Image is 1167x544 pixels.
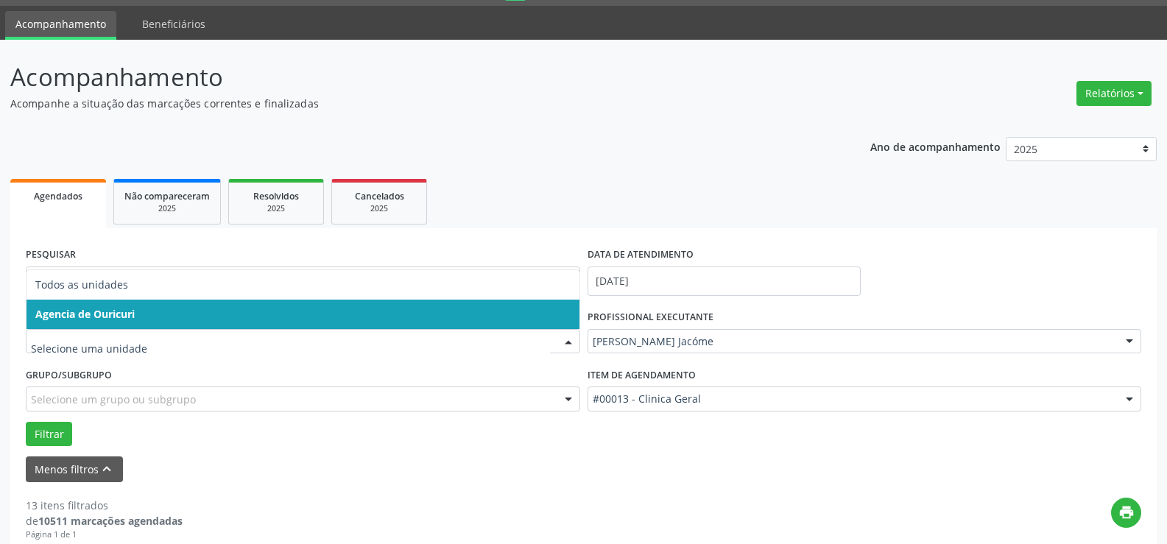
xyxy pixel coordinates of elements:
[38,514,183,528] strong: 10511 marcações agendadas
[1118,504,1135,520] i: print
[26,244,76,266] label: PESQUISAR
[239,203,313,214] div: 2025
[5,11,116,40] a: Acompanhamento
[26,498,183,513] div: 13 itens filtrados
[593,392,1112,406] span: #00013 - Clinica Geral
[99,461,115,477] i: keyboard_arrow_up
[35,307,135,321] span: Agencia de Ouricuri
[132,11,216,37] a: Beneficiários
[870,137,1001,155] p: Ano de acompanhamento
[253,190,299,202] span: Resolvidos
[588,244,694,266] label: DATA DE ATENDIMENTO
[588,306,713,329] label: PROFISSIONAL EXECUTANTE
[26,422,72,447] button: Filtrar
[124,190,210,202] span: Não compareceram
[34,190,82,202] span: Agendados
[342,203,416,214] div: 2025
[26,513,183,529] div: de
[35,278,128,292] span: Todos as unidades
[10,59,813,96] p: Acompanhamento
[26,529,183,541] div: Página 1 de 1
[26,364,112,386] label: Grupo/Subgrupo
[1076,81,1152,106] button: Relatórios
[588,266,861,296] input: Selecione um intervalo
[1111,498,1141,528] button: print
[31,334,550,364] input: Selecione uma unidade
[31,392,196,407] span: Selecione um grupo ou subgrupo
[355,190,404,202] span: Cancelados
[588,364,696,386] label: Item de agendamento
[26,456,123,482] button: Menos filtroskeyboard_arrow_up
[26,266,580,296] input: Nome, código do beneficiário ou CPF
[10,96,813,111] p: Acompanhe a situação das marcações correntes e finalizadas
[124,203,210,214] div: 2025
[593,334,1112,349] span: [PERSON_NAME] Jacóme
